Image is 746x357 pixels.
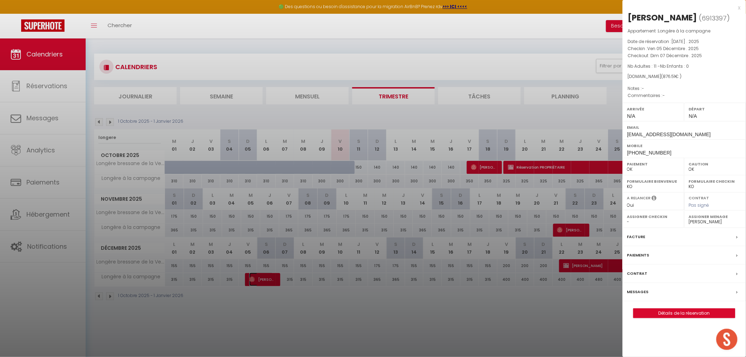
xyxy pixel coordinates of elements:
[623,4,741,12] div: x
[627,132,711,137] span: [EMAIL_ADDRESS][DOMAIN_NAME]
[627,142,741,149] label: Mobile
[642,85,644,91] span: -
[627,113,635,119] span: N/A
[689,195,709,200] label: Contrat
[689,202,709,208] span: Pas signé
[628,63,689,69] span: Nb Adultes : 11 -
[628,28,741,35] p: Appartement :
[689,113,697,119] span: N/A
[628,38,741,45] p: Date de réservation :
[627,213,680,220] label: Assigner Checkin
[628,12,697,23] div: [PERSON_NAME]
[627,161,680,168] label: Paiement
[628,45,741,52] p: Checkin :
[627,150,672,156] span: [PHONE_NUMBER]
[627,195,651,201] label: A relancer
[689,161,741,168] label: Caution
[628,52,741,59] p: Checkout :
[660,63,689,69] span: Nb Enfants : 0
[689,105,741,113] label: Départ
[689,178,741,185] label: Formulaire Checkin
[651,53,702,59] span: Dim 07 Décembre . 2025
[628,73,741,80] div: [DOMAIN_NAME]
[699,13,730,23] span: ( )
[689,213,741,220] label: Assigner Menage
[628,92,741,99] p: Commentaires :
[648,46,699,52] span: Ven 05 Décembre . 2025
[663,73,675,79] span: 876.51
[627,252,649,259] label: Paiements
[658,28,711,34] span: Longère à la campagne
[652,195,657,203] i: Sélectionner OUI si vous souhaiter envoyer les séquences de messages post-checkout
[702,14,727,23] span: 6913397
[663,92,665,98] span: -
[627,270,648,277] label: Contrat
[627,288,649,296] label: Messages
[661,73,682,79] span: ( € )
[627,233,646,241] label: Facture
[628,85,741,92] p: Notes :
[633,308,735,318] button: Détails de la réservation
[672,38,699,44] span: [DATE] . 2025
[634,309,735,318] a: Détails de la réservation
[627,178,680,185] label: Formulaire Bienvenue
[716,329,738,350] div: Ouvrir le chat
[627,124,741,131] label: Email
[627,105,680,113] label: Arrivée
